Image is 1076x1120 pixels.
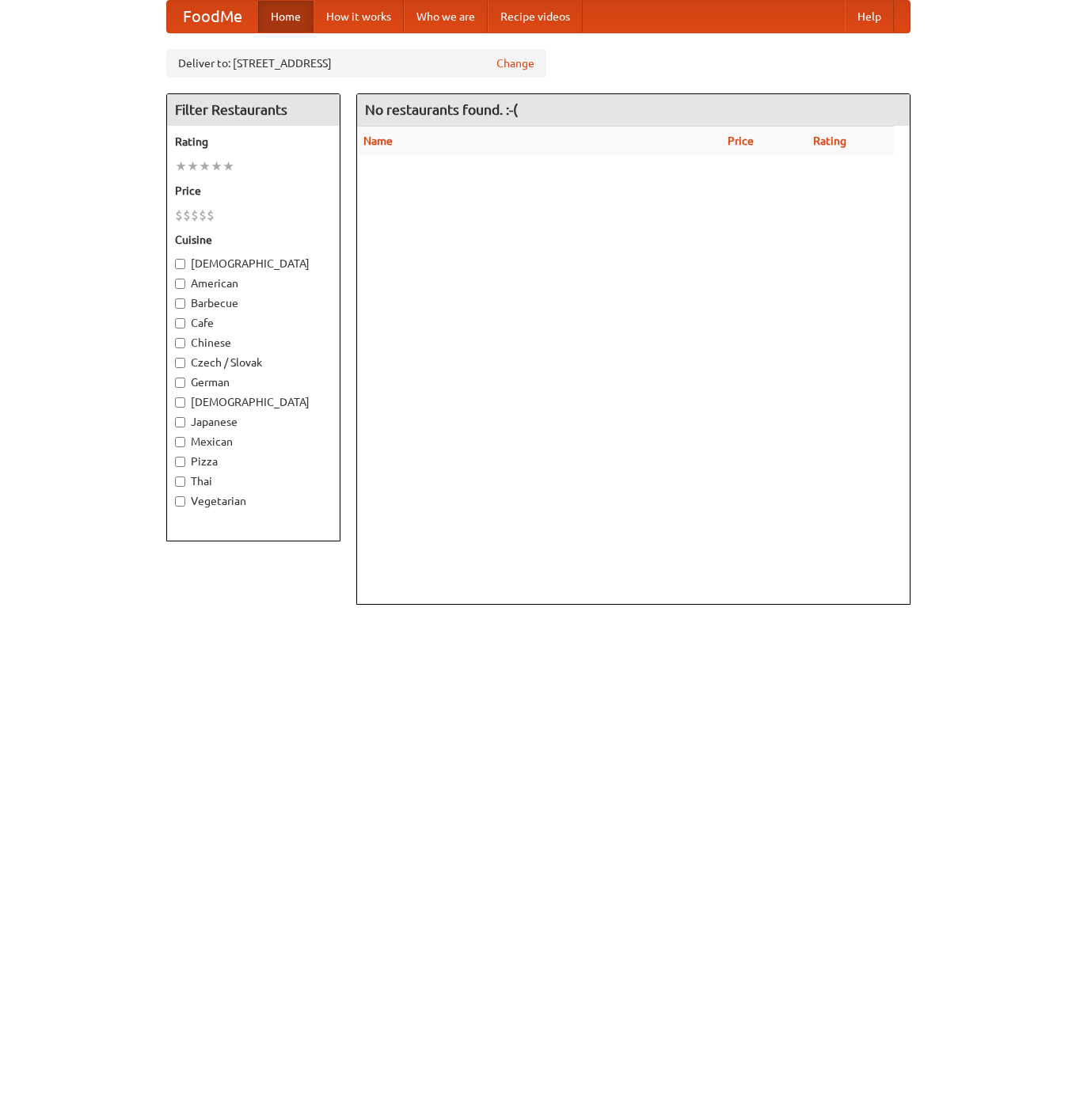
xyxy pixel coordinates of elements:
[175,232,332,248] h5: Cuisine
[175,183,332,199] h5: Price
[191,207,199,224] li: $
[488,1,583,32] a: Recipe videos
[175,134,332,150] h5: Rating
[175,256,332,271] label: [DEMOGRAPHIC_DATA]
[207,207,215,224] li: $
[175,397,185,408] input: [DEMOGRAPHIC_DATA]
[175,259,185,269] input: [DEMOGRAPHIC_DATA]
[404,1,488,32] a: Who we are
[175,437,185,447] input: Mexican
[211,158,222,175] li: ★
[175,414,332,430] label: Japanese
[365,102,518,117] ng-pluralize: No restaurants found. :-(
[175,496,185,507] input: Vegetarian
[175,207,183,224] li: $
[258,1,314,32] a: Home
[183,207,191,224] li: $
[175,279,185,289] input: American
[167,1,258,32] a: FoodMe
[175,457,185,467] input: Pizza
[175,454,332,469] label: Pizza
[496,55,534,71] a: Change
[728,135,754,147] a: Price
[167,94,340,126] h4: Filter Restaurants
[199,207,207,224] li: $
[175,335,332,351] label: Chinese
[175,275,332,291] label: American
[845,1,894,32] a: Help
[187,158,199,175] li: ★
[175,298,185,309] input: Barbecue
[175,378,185,388] input: German
[175,417,185,427] input: Japanese
[175,434,332,450] label: Mexican
[175,295,332,311] label: Barbecue
[175,476,185,487] input: Thai
[199,158,211,175] li: ★
[175,358,185,368] input: Czech / Slovak
[813,135,846,147] a: Rating
[175,374,332,390] label: German
[222,158,234,175] li: ★
[175,493,332,509] label: Vegetarian
[175,473,332,489] label: Thai
[175,318,185,328] input: Cafe
[175,355,332,370] label: Czech / Slovak
[363,135,393,147] a: Name
[314,1,404,32] a: How it works
[175,338,185,348] input: Chinese
[175,315,332,331] label: Cafe
[175,158,187,175] li: ★
[175,394,332,410] label: [DEMOGRAPHIC_DATA]
[166,49,546,78] div: Deliver to: [STREET_ADDRESS]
